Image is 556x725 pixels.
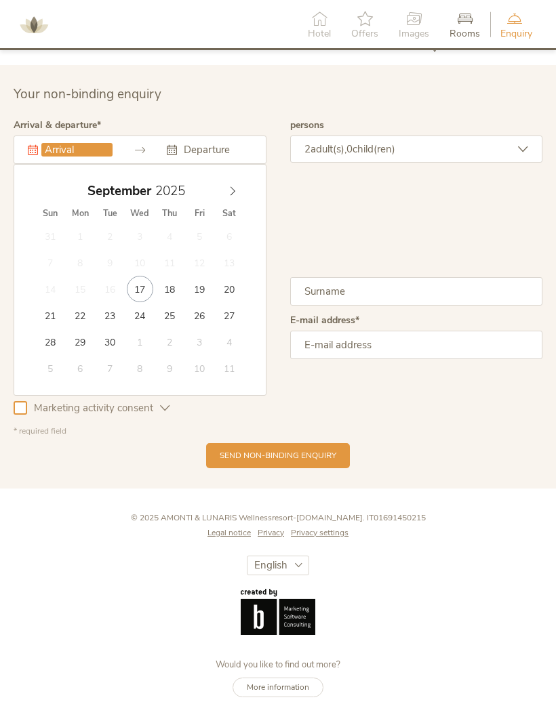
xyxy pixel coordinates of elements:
span: Would you like to find out more? [216,659,340,671]
span: September [87,186,151,199]
span: October 11, 2025 [216,356,243,382]
span: September 13, 2025 [216,250,243,276]
a: More information [233,678,323,698]
input: Departure [180,144,252,157]
span: Your non-binding enquiry [14,86,161,104]
span: September 5, 2025 [186,224,213,250]
span: September 16, 2025 [97,276,123,303]
span: 0 [346,143,353,157]
span: Mon [65,210,95,219]
input: Arrival [41,144,113,157]
span: October 9, 2025 [157,356,183,382]
span: October 3, 2025 [186,329,213,356]
span: How to find us [441,40,519,51]
span: Thu [155,210,184,219]
span: September 8, 2025 [67,250,94,276]
span: October 6, 2025 [67,356,94,382]
span: September 10, 2025 [127,250,153,276]
img: Brandnamic GmbH | Leading Hospitality Solutions [241,589,315,636]
span: September 27, 2025 [216,303,243,329]
a: Privacy [258,528,291,539]
label: E-mail address [290,316,359,326]
span: 2 [304,143,311,157]
span: October 2, 2025 [157,329,183,356]
span: September 22, 2025 [67,303,94,329]
span: Legal notice [207,528,251,539]
span: Marketing activity consent [27,402,160,416]
span: Tue [95,210,125,219]
span: August 31, 2025 [37,224,64,250]
img: AMONTI & LUNARIS Wellnessresort [14,5,54,46]
span: Images [399,30,429,39]
span: September 1, 2025 [67,224,94,250]
span: September 9, 2025 [97,250,123,276]
span: September 17, 2025 [127,276,153,303]
span: September 26, 2025 [186,303,213,329]
span: October 4, 2025 [216,329,243,356]
span: September 11, 2025 [157,250,183,276]
input: E-mail address [290,331,543,360]
div: * required field [14,426,542,438]
a: Legal notice [207,528,258,539]
a: Privacy settings [291,528,349,539]
span: Sat [214,210,244,219]
span: September 24, 2025 [127,303,153,329]
span: September 18, 2025 [157,276,183,303]
span: More information [247,682,309,693]
span: October 8, 2025 [127,356,153,382]
span: Wed [125,210,155,219]
span: [DOMAIN_NAME]. IT01691450215 [296,513,426,524]
a: AMONTI & LUNARIS Wellnessresort [14,20,54,30]
span: Privacy [258,528,284,539]
span: September 15, 2025 [67,276,94,303]
span: September 21, 2025 [37,303,64,329]
span: Rooms [450,30,480,39]
span: October 7, 2025 [97,356,123,382]
span: September 19, 2025 [186,276,213,303]
span: September 25, 2025 [157,303,183,329]
span: September 14, 2025 [37,276,64,303]
span: - [293,513,296,524]
span: September 20, 2025 [216,276,243,303]
input: Year [151,183,196,201]
span: September 30, 2025 [97,329,123,356]
span: September 2, 2025 [97,224,123,250]
span: September 29, 2025 [67,329,94,356]
span: September 3, 2025 [127,224,153,250]
span: September 4, 2025 [157,224,183,250]
span: October 5, 2025 [37,356,64,382]
span: Send non-binding enquiry [220,451,336,462]
input: Surname [290,278,543,306]
span: © 2025 AMONTI & LUNARIS Wellnessresort [131,513,293,524]
span: Hotel [308,30,331,39]
span: September 23, 2025 [97,303,123,329]
span: September 6, 2025 [216,224,243,250]
span: child(ren) [353,143,395,157]
span: September 12, 2025 [186,250,213,276]
span: Enquiry [500,30,532,39]
span: Offers [351,30,378,39]
span: September 7, 2025 [37,250,64,276]
span: September 28, 2025 [37,329,64,356]
span: adult(s), [311,143,346,157]
span: Sun [35,210,65,219]
label: Arrival & departure [14,121,101,131]
span: Fri [184,210,214,219]
span: October 10, 2025 [186,356,213,382]
span: October 1, 2025 [127,329,153,356]
label: persons [290,121,324,131]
